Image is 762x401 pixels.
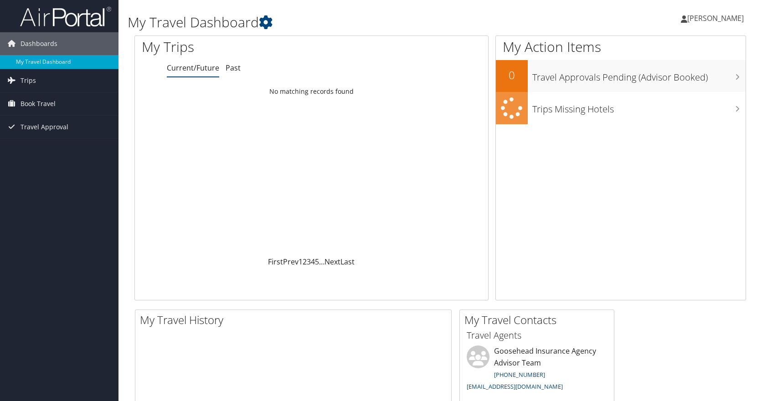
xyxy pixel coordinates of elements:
a: [PHONE_NUMBER] [494,371,545,379]
h1: My Travel Dashboard [128,13,545,32]
span: Book Travel [21,92,56,115]
img: airportal-logo.png [20,6,111,27]
h3: Travel Approvals Pending (Advisor Booked) [532,66,746,84]
span: [PERSON_NAME] [687,13,744,23]
h1: My Action Items [496,37,746,56]
a: 4 [311,257,315,267]
span: Dashboards [21,32,57,55]
span: … [319,257,324,267]
a: 3 [307,257,311,267]
span: Trips [21,69,36,92]
td: No matching records found [135,83,488,100]
h3: Trips Missing Hotels [532,98,746,116]
a: 0Travel Approvals Pending (Advisor Booked) [496,60,746,92]
h2: 0 [496,67,528,83]
h2: My Travel Contacts [464,312,614,328]
span: Travel Approval [21,116,68,138]
a: 5 [315,257,319,267]
a: Next [324,257,340,267]
a: [PERSON_NAME] [681,5,753,32]
a: First [268,257,283,267]
a: Current/Future [167,63,219,73]
h3: Travel Agents [467,329,607,342]
a: Last [340,257,355,267]
a: [EMAIL_ADDRESS][DOMAIN_NAME] [467,382,563,391]
a: Prev [283,257,299,267]
h1: My Trips [142,37,334,56]
a: 1 [299,257,303,267]
h2: My Travel History [140,312,451,328]
a: Past [226,63,241,73]
a: 2 [303,257,307,267]
a: Trips Missing Hotels [496,92,746,124]
li: Goosehead Insurance Agency Advisor Team [462,345,612,394]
